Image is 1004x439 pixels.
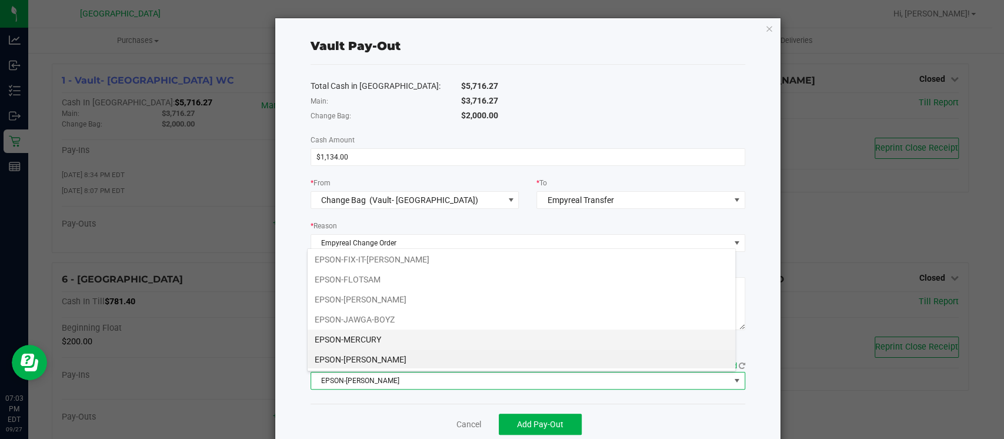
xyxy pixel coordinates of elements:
[308,250,735,270] li: EPSON-FIX-IT-[PERSON_NAME]
[308,350,735,370] li: EPSON-[PERSON_NAME]
[548,195,614,205] span: Empyreal Transfer
[311,373,730,389] span: EPSON-[PERSON_NAME]
[517,420,563,429] span: Add Pay-Out
[308,310,735,330] li: EPSON-JAWGA-BOYZ
[12,345,47,380] iframe: Resource center
[311,81,441,91] span: Total Cash in [GEOGRAPHIC_DATA]:
[461,111,498,120] span: $2,000.00
[311,235,730,251] span: Empyreal Change Order
[311,178,331,188] label: From
[311,97,328,105] span: Main:
[461,81,498,91] span: $5,716.27
[536,178,547,188] label: To
[311,136,355,144] span: Cash Amount
[308,330,735,350] li: EPSON-MERCURY
[369,195,478,205] span: (Vault- [GEOGRAPHIC_DATA])
[311,112,351,120] span: Change Bag:
[311,37,401,55] div: Vault Pay-Out
[308,270,735,290] li: EPSON-FLOTSAM
[308,290,735,310] li: EPSON-[PERSON_NAME]
[321,195,366,205] span: Change Bag
[311,221,337,231] label: Reason
[461,96,498,105] span: $3,716.27
[456,418,481,431] a: Cancel
[499,414,582,435] button: Add Pay-Out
